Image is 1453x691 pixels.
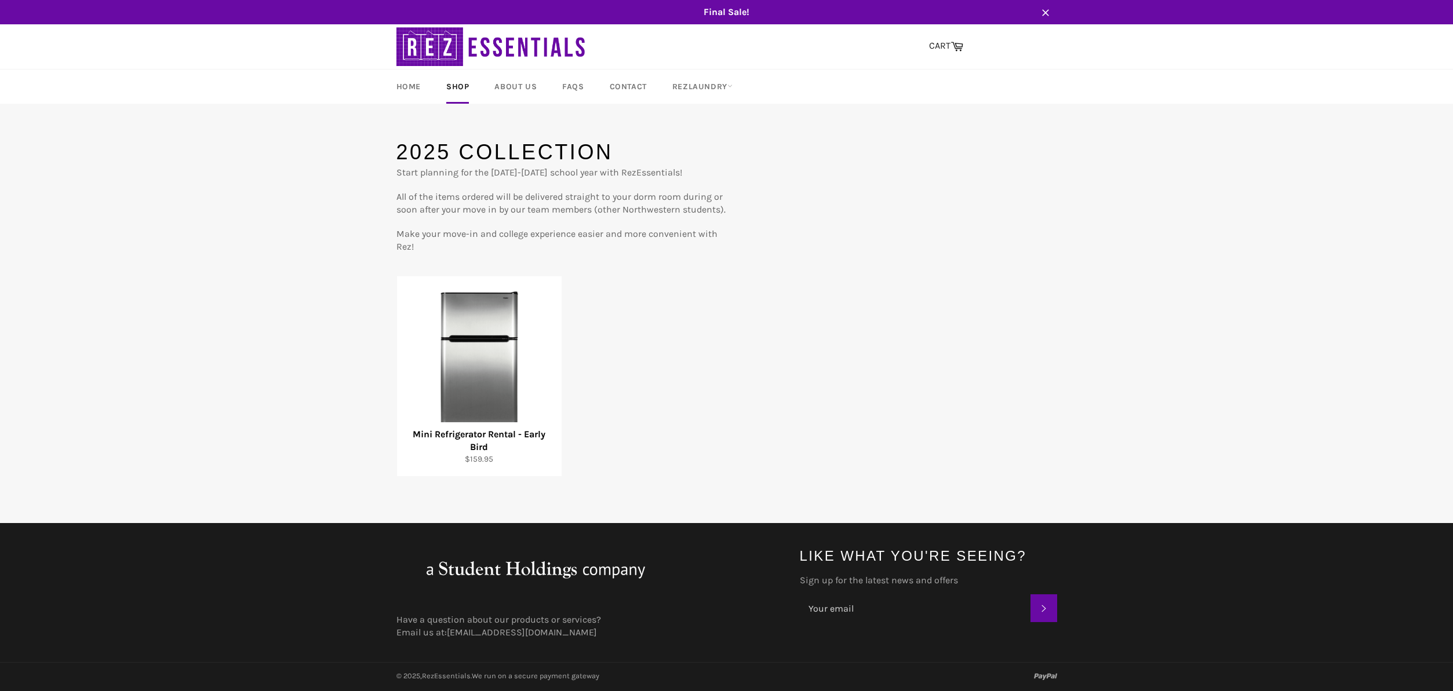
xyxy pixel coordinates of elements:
[396,228,727,253] p: Make your move-in and college experience easier and more convenient with Rez!
[422,671,471,680] a: RezEssentials
[396,671,599,680] small: © 2025, .
[385,613,788,639] div: Have a question about our products or services? Email us at:
[396,166,727,179] p: Start planning for the [DATE]-[DATE] school year with RezEssentials!
[385,70,432,104] a: Home
[396,24,588,69] img: RezEssentials
[800,546,1057,565] h4: Like what you're seeing?
[661,70,744,104] a: RezLaundry
[396,546,675,593] img: aStudentHoldingsNFPcompany_large.png
[923,34,969,59] a: CART
[483,70,548,104] a: About Us
[396,191,727,216] p: All of the items ordered will be delivered straight to your dorm room during or soon after your m...
[404,428,554,454] div: Mini Refrigerator Rental - Early Bird
[396,138,727,167] h1: 2025 Collection
[447,627,597,638] a: [EMAIL_ADDRESS][DOMAIN_NAME]
[551,70,595,104] a: FAQs
[800,574,1057,587] label: Sign up for the latest news and offers
[385,6,1069,19] span: Final Sale!
[404,454,554,465] div: $159.95
[396,276,562,477] a: Mini Refrigerator Rental - Early Bird Mini Refrigerator Rental - Early Bird $159.95
[598,70,658,104] a: Contact
[800,594,1030,622] input: Your email
[472,671,599,680] a: We run on a secure payment gateway
[411,291,547,427] img: Mini Refrigerator Rental - Early Bird
[435,70,480,104] a: Shop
